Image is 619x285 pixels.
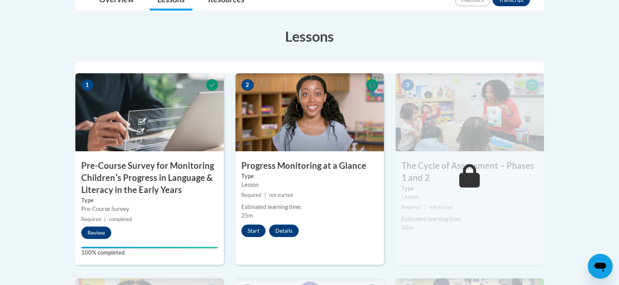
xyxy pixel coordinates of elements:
img: Course Image [235,73,384,151]
span: Required [401,204,421,210]
label: Type [241,172,378,181]
span: not started [269,192,293,198]
img: Course Image [75,73,224,151]
span: | [104,216,106,222]
div: Lesson [241,181,378,189]
div: Estimated learning time: [241,203,378,211]
span: Required [81,216,101,222]
span: not started [429,204,453,210]
button: Details [269,225,299,237]
span: 2 [241,79,254,91]
h3: Pre-Course Survey for Monitoring Childrenʹs Progress in Language & Literacy in the Early Years [75,160,224,196]
span: 3 [401,79,414,91]
span: 30m [401,224,413,231]
label: Type [401,184,538,193]
span: | [425,204,426,210]
label: 100% completed [81,248,218,257]
span: completed [109,216,132,222]
div: Estimated learning time: [401,215,538,223]
span: | [264,192,266,198]
button: Start [241,225,266,237]
h3: The Cycle of Assessment – Phases 1 and 2 [396,160,544,184]
h3: Progress Monitoring at a Glance [235,160,384,172]
span: Required [241,192,261,198]
h3: Lessons [75,27,544,46]
button: Review [81,227,111,239]
span: 25m [241,212,253,219]
div: Your progress [81,247,218,248]
iframe: Button to launch messaging window [588,254,613,279]
div: Lesson [401,193,538,201]
span: 1 [81,79,94,91]
div: Pre-Course Survey [81,205,218,213]
label: Type [81,196,218,205]
img: Course Image [396,73,544,151]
